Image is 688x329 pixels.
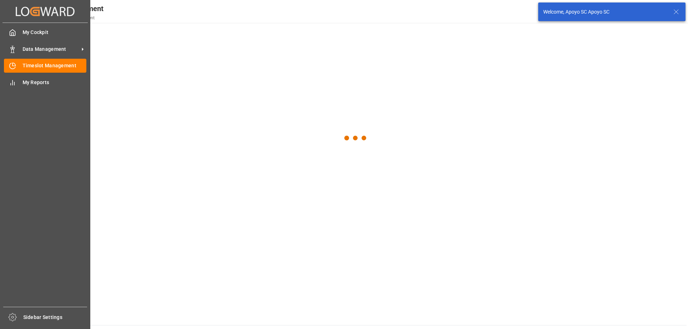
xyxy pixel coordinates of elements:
[23,29,87,36] span: My Cockpit
[4,59,86,73] a: Timeslot Management
[543,8,666,16] div: Welcome, Apoyo SC Apoyo SC
[23,45,79,53] span: Data Management
[23,79,87,86] span: My Reports
[23,314,87,321] span: Sidebar Settings
[4,25,86,39] a: My Cockpit
[23,62,87,69] span: Timeslot Management
[4,75,86,89] a: My Reports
